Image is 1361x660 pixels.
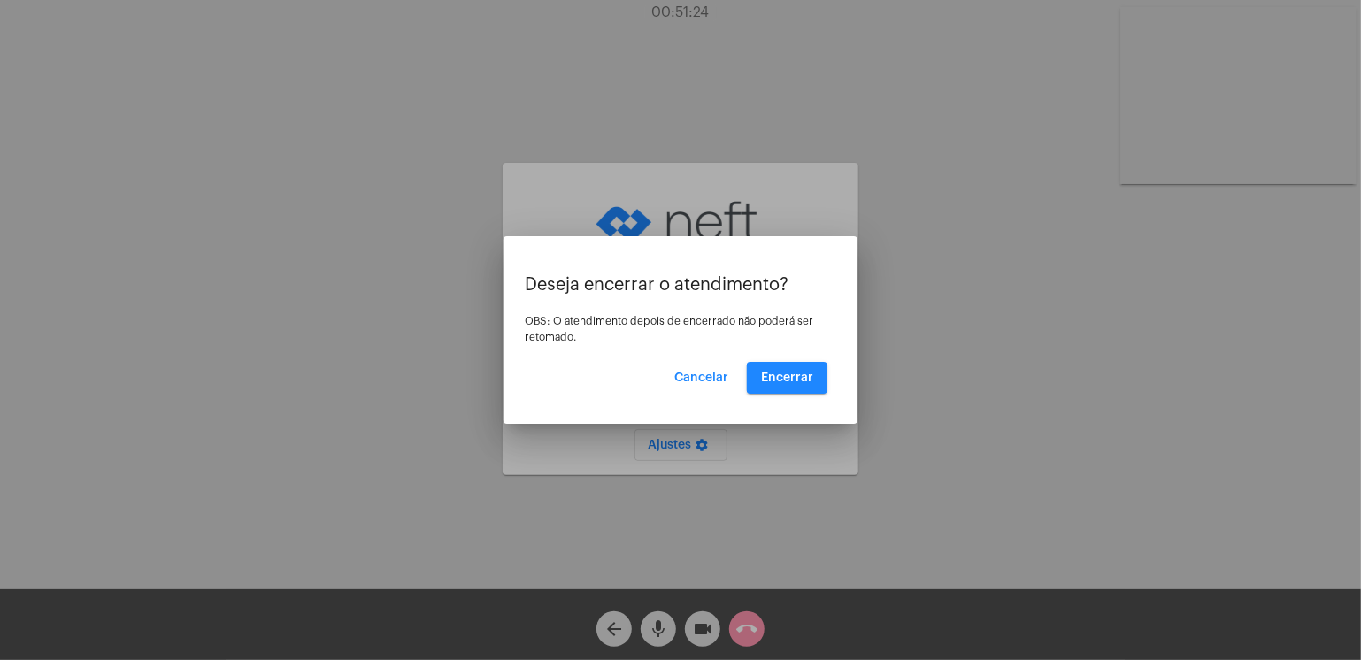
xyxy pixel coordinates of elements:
span: OBS: O atendimento depois de encerrado não poderá ser retomado. [525,316,813,342]
span: Cancelar [674,372,728,384]
button: Encerrar [747,362,827,394]
span: Encerrar [761,372,813,384]
button: Cancelar [660,362,742,394]
p: Deseja encerrar o atendimento? [525,275,836,295]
